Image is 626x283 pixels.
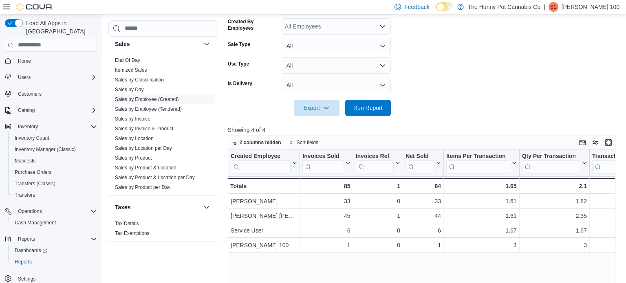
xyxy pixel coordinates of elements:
[115,97,179,102] a: Sales by Employee (Created)
[11,218,97,228] span: Cash Management
[228,61,249,67] label: Use Type
[282,57,391,74] button: All
[231,196,297,206] div: [PERSON_NAME]
[11,179,97,189] span: Transfers (Classic)
[522,226,586,235] div: 1.67
[11,145,97,154] span: Inventory Manager (Classic)
[115,175,195,180] a: Sales by Product & Location per Day
[15,169,52,176] span: Purchase Orders
[11,133,97,143] span: Inventory Count
[406,196,441,206] div: 33
[8,178,100,189] button: Transfers (Classic)
[18,208,42,215] span: Operations
[115,203,131,211] h3: Taxes
[355,226,400,235] div: 0
[2,72,100,83] button: Users
[8,245,100,256] a: Dashboards
[11,246,51,255] a: Dashboards
[282,77,391,93] button: All
[18,236,35,242] span: Reports
[406,240,441,250] div: 1
[591,138,600,147] button: Display options
[115,116,150,122] span: Sales by Invoice
[15,219,56,226] span: Cash Management
[406,211,441,221] div: 44
[18,276,35,282] span: Settings
[355,181,400,191] div: 1
[11,156,39,166] a: Manifests
[18,107,35,114] span: Catalog
[231,211,297,221] div: [PERSON_NAME] [PERSON_NAME]
[355,152,400,173] button: Invoices Ref
[355,240,400,250] div: 0
[15,72,34,82] button: Users
[345,100,391,116] button: Run Report
[115,40,200,48] button: Sales
[18,123,38,130] span: Inventory
[522,152,580,173] div: Qty Per Transaction
[406,152,434,160] div: Net Sold
[115,77,164,83] a: Sales by Classification
[240,139,281,146] span: 2 columns hidden
[115,57,140,64] span: End Of Day
[15,234,97,244] span: Reports
[355,152,393,173] div: Invoices Ref
[355,152,393,160] div: Invoices Ref
[446,152,510,173] div: Items Per Transaction
[115,203,200,211] button: Taxes
[446,152,517,173] button: Items Per Transaction
[299,100,335,116] span: Export
[15,105,97,115] span: Catalog
[115,155,152,161] a: Sales by Product
[115,220,139,227] span: Tax Details
[406,152,441,173] button: Net Sold
[15,72,97,82] span: Users
[228,41,250,48] label: Sale Type
[404,3,429,11] span: Feedback
[522,240,586,250] div: 3
[544,2,545,12] p: |
[8,189,100,201] button: Transfers
[115,145,172,151] span: Sales by Location per Day
[15,206,45,216] button: Operations
[11,257,97,267] span: Reports
[355,211,400,221] div: 1
[285,138,322,147] button: Sort fields
[446,181,517,191] div: 1.65
[522,152,586,173] button: Qty Per Transaction
[108,55,218,195] div: Sales
[115,136,154,141] a: Sales by Location
[115,221,139,226] a: Tax Details
[522,196,586,206] div: 1.82
[302,196,350,206] div: 33
[2,105,100,116] button: Catalog
[282,38,391,54] button: All
[2,233,100,245] button: Reports
[228,18,278,31] label: Created By Employees
[406,152,434,173] div: Net Sold
[8,132,100,144] button: Inventory Count
[231,152,291,160] div: Created Employee
[302,152,344,173] div: Invoices Sold
[2,206,100,217] button: Operations
[8,256,100,268] button: Reports
[16,3,53,11] img: Cova
[15,247,47,254] span: Dashboards
[15,122,41,132] button: Inventory
[230,181,297,191] div: Totals
[18,74,31,81] span: Users
[406,226,441,235] div: 6
[15,56,34,66] a: Home
[15,105,38,115] button: Catalog
[11,218,59,228] a: Cash Management
[436,2,453,11] input: Dark Mode
[522,181,586,191] div: 2.1
[379,23,386,30] button: Open list of options
[604,138,613,147] button: Enter fullscreen
[15,206,97,216] span: Operations
[231,152,297,173] button: Created Employee
[11,257,35,267] a: Reports
[522,211,586,221] div: 2.35
[115,126,173,132] a: Sales by Invoice & Product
